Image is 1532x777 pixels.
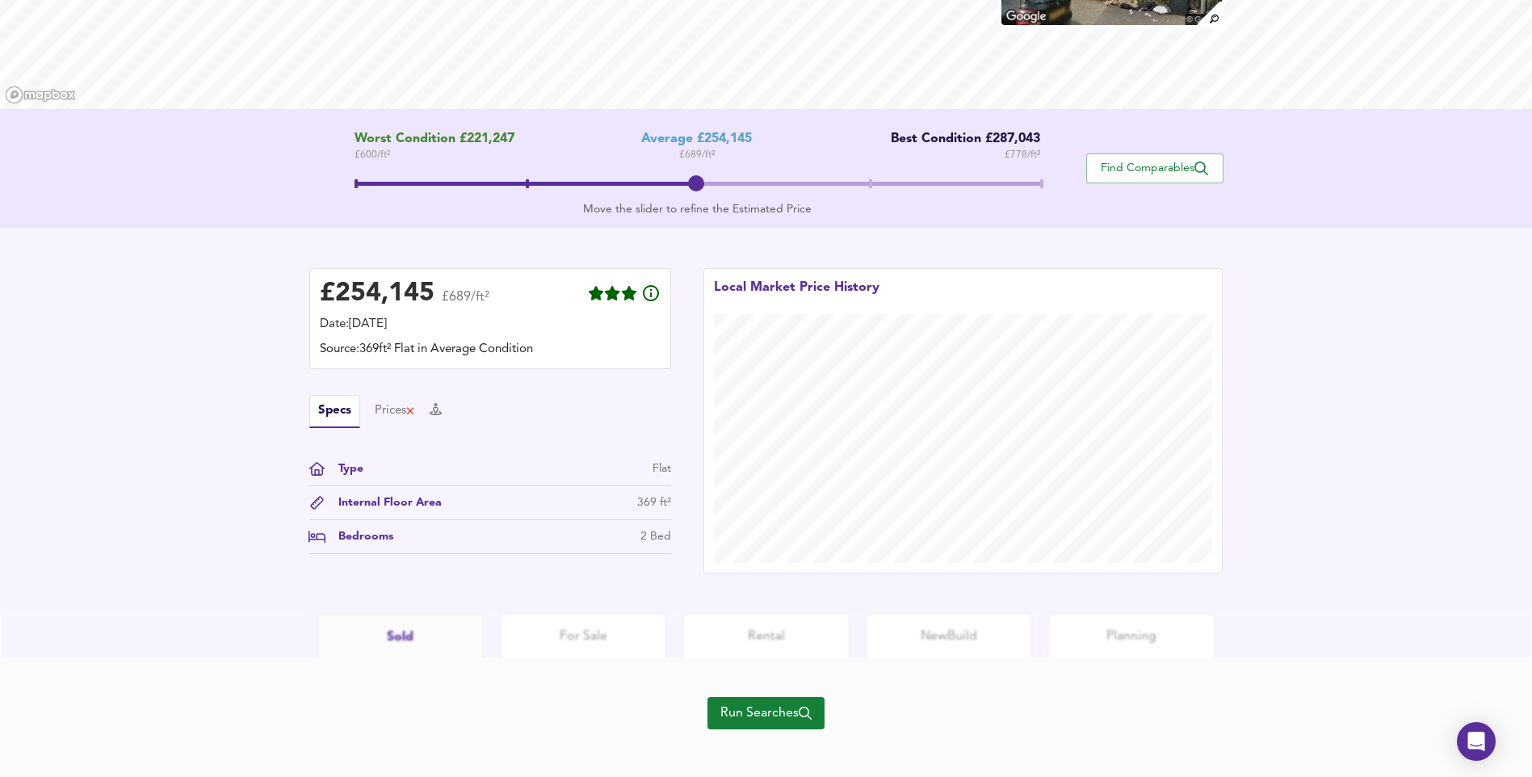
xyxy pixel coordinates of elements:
span: £ 778 / ft² [1005,147,1040,163]
div: Internal Floor Area [325,494,442,511]
div: £ 254,145 [320,282,434,306]
span: £ 689 / ft² [679,147,715,163]
button: Find Comparables [1086,153,1224,183]
a: Mapbox homepage [5,86,76,104]
div: Move the slider to refine the Estimated Price [355,201,1040,217]
span: £ 600 / ft² [355,147,514,163]
span: £689/ft² [442,291,489,314]
button: Specs [309,395,360,428]
div: Open Intercom Messenger [1457,722,1496,761]
div: Date: [DATE] [320,316,661,334]
button: Run Searches [707,697,825,729]
div: Best Condition £287,043 [879,132,1040,147]
div: Local Market Price History [714,279,879,314]
div: 2 Bed [640,528,671,545]
div: 369 ft² [637,494,671,511]
span: Worst Condition £221,247 [355,132,514,147]
div: Type [325,460,363,477]
span: Find Comparables [1095,161,1215,176]
div: Average £254,145 [641,132,752,147]
button: Prices [375,402,416,420]
div: Flat [653,460,671,477]
span: Run Searches [720,702,812,724]
div: Source: 369ft² Flat in Average Condition [320,341,661,359]
div: Bedrooms [325,528,393,545]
